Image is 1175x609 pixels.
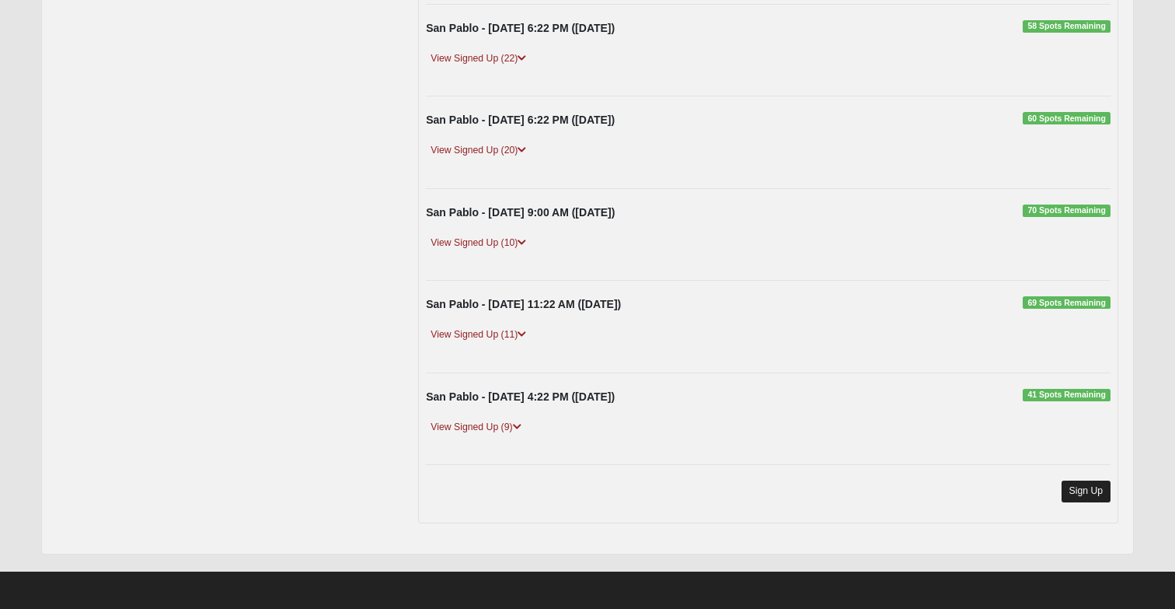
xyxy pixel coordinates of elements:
[426,142,531,159] a: View Signed Up (20)
[426,206,615,219] strong: San Pablo - [DATE] 9:00 AM ([DATE])
[426,22,615,34] strong: San Pablo - [DATE] 6:22 PM ([DATE])
[1023,389,1110,401] span: 41 Spots Remaining
[426,298,621,310] strong: San Pablo - [DATE] 11:22 AM ([DATE])
[426,235,531,251] a: View Signed Up (10)
[426,390,615,403] strong: San Pablo - [DATE] 4:22 PM ([DATE])
[1062,481,1111,502] a: Sign Up
[426,327,531,343] a: View Signed Up (11)
[426,51,531,67] a: View Signed Up (22)
[1023,296,1110,309] span: 69 Spots Remaining
[1023,205,1110,217] span: 70 Spots Remaining
[1023,20,1110,33] span: 58 Spots Remaining
[426,114,615,126] strong: San Pablo - [DATE] 6:22 PM ([DATE])
[1023,112,1110,124] span: 60 Spots Remaining
[426,419,525,436] a: View Signed Up (9)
